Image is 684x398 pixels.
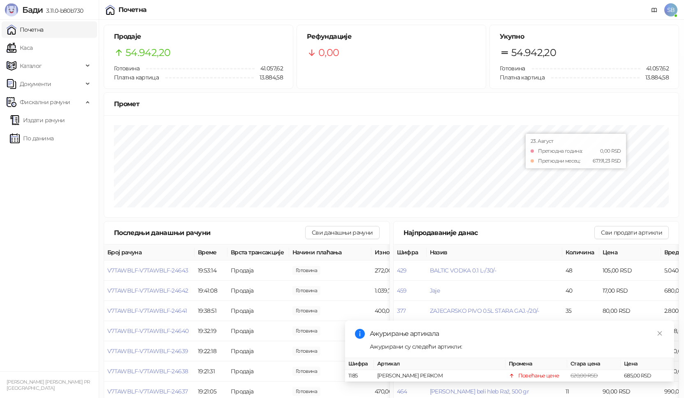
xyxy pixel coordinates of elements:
span: V7TAWBLF-V7TAWBLF-24642 [107,287,188,294]
span: Платна картица [114,74,159,81]
td: 1.039,75 RSD [371,281,433,301]
span: close [657,331,663,336]
td: 19:41:08 [195,281,227,301]
a: По данима [10,130,53,147]
span: info-circle [355,329,365,339]
th: Број рачуна [104,244,195,261]
span: 3.11.0-b80b730 [43,7,83,14]
div: Повећање цене [518,372,559,380]
span: Платна картица [500,74,545,81]
span: SB [664,3,677,16]
button: 464 [397,388,407,395]
th: Стара цена [567,358,621,370]
td: 685,00 RSD [621,370,674,382]
td: Продаја [227,321,289,341]
span: Документи [20,76,51,92]
td: 105,00 RSD [599,261,661,281]
div: Последњи данашњи рачуни [114,228,305,238]
span: 13.884,58 [640,73,669,82]
th: Цена [621,358,674,370]
a: Close [655,329,664,338]
th: Промена [505,358,567,370]
td: [PERSON_NAME] PERKOM [374,370,505,382]
td: Продаја [227,261,289,281]
h5: Продаје [114,32,283,42]
a: Почетна [7,21,44,38]
span: 41.057,62 [640,64,669,73]
th: Шифра [345,358,374,370]
span: Готовина [500,65,525,72]
td: 1185 [345,370,374,382]
td: Продаја [227,341,289,361]
span: V7TAWBLF-V7TAWBLF-24637 [107,388,188,395]
div: Почетна [118,7,147,13]
span: Фискални рачуни [20,94,70,110]
td: 400,00 RSD [371,301,433,321]
span: Готовина [114,65,139,72]
th: Артикал [374,358,505,370]
span: 55,00 [292,367,320,376]
span: Бади [22,5,43,15]
button: Сви продати артикли [594,226,669,239]
div: Промет [114,99,669,109]
button: 429 [397,267,407,274]
th: Износ [371,244,433,261]
td: Продаја [227,281,289,301]
span: 1.039,75 [292,286,320,295]
button: V7TAWBLF-V7TAWBLF-24639 [107,347,188,355]
button: Сви данашњи рачуни [305,226,379,239]
span: 54.942,20 [125,45,170,61]
button: ZAJECARSKO PIVO 0.5L STARA GAJ.-/20/- [430,307,539,314]
div: Ажурирани су следећи артикли: [370,342,664,351]
span: 0,00 [318,45,339,61]
img: Logo [5,3,18,16]
h5: Рефундације [307,32,476,42]
td: 35 [562,301,599,321]
button: V7TAWBLF-V7TAWBLF-24643 [107,267,188,274]
button: V7TAWBLF-V7TAWBLF-24638 [107,368,188,375]
span: 579,54 [292,326,320,335]
th: Шифра [394,244,427,261]
td: 272,00 RSD [371,261,433,281]
td: 19:32:19 [195,321,227,341]
span: 41.057,62 [255,64,283,73]
div: Најпродаваније данас [403,228,595,238]
th: Време [195,244,227,261]
button: V7TAWBLF-V7TAWBLF-24640 [107,327,188,335]
button: Jaje [430,287,440,294]
td: 80,00 RSD [599,301,661,321]
td: 17,00 RSD [599,281,661,301]
h5: Укупно [500,32,669,42]
td: 19:38:51 [195,301,227,321]
span: 620,00 RSD [570,372,598,379]
span: 272,00 [292,266,320,275]
button: 377 [397,307,406,314]
td: 48 [562,261,599,281]
th: Цена [599,244,661,261]
td: 40 [562,281,599,301]
a: Каса [7,40,32,56]
span: 470,00 [292,387,320,396]
th: Начини плаћања [289,244,371,261]
span: 400,00 [292,306,320,315]
th: Назив [427,244,562,261]
small: [PERSON_NAME] [PERSON_NAME] PR [GEOGRAPHIC_DATA] [7,379,90,391]
th: Врста трансакције [227,244,289,261]
button: V7TAWBLF-V7TAWBLF-24641 [107,307,187,314]
button: BALTIC VODKA 0.1 L-/30/- [430,267,496,274]
span: 54.942,20 [511,45,556,61]
span: Каталог [20,58,42,74]
button: [PERSON_NAME] beli hleb Raž, 500 gr [430,388,529,395]
a: Издати рачуни [10,112,65,128]
div: Ажурирање артикала [370,329,664,339]
td: 19:21:31 [195,361,227,382]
